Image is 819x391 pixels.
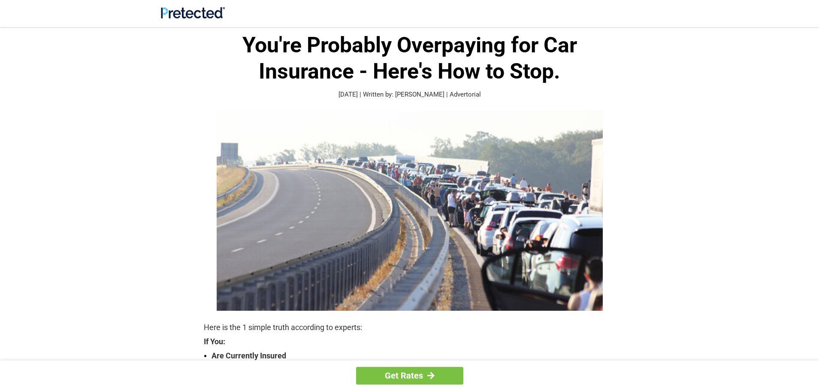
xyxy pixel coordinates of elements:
[204,338,616,346] strong: If You:
[204,90,616,100] p: [DATE] | Written by: [PERSON_NAME] | Advertorial
[356,367,463,385] a: Get Rates
[161,7,225,18] img: Site Logo
[212,350,616,362] strong: Are Currently Insured
[161,12,225,20] a: Site Logo
[204,321,616,333] p: Here is the 1 simple truth according to experts:
[204,32,616,85] h1: You're Probably Overpaying for Car Insurance - Here's How to Stop.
